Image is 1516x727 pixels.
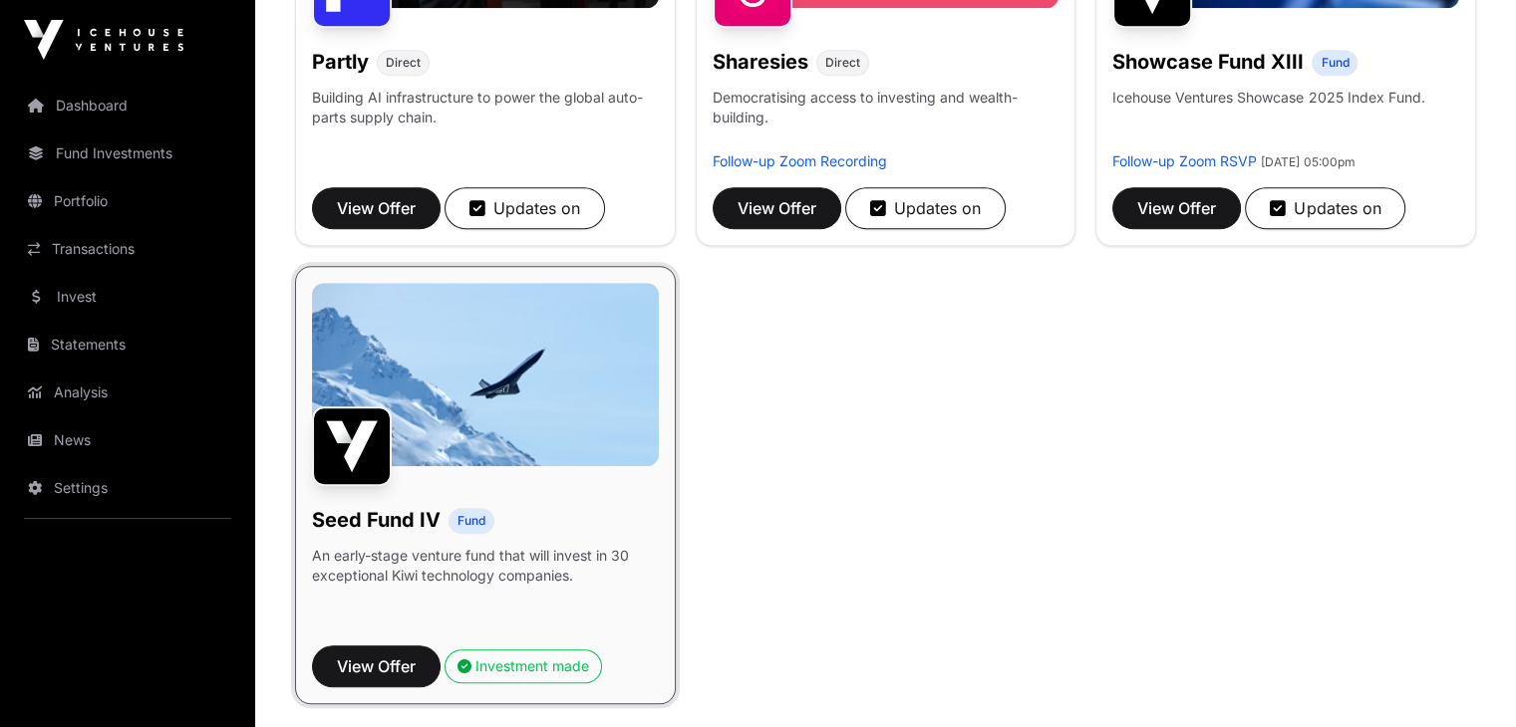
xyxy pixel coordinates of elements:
p: An early-stage venture fund that will invest in 30 exceptional Kiwi technology companies. [312,546,659,586]
img: image-1600x800.jpg [312,283,659,466]
button: Updates on [1245,187,1405,229]
div: Updates on [870,196,981,220]
p: Icehouse Ventures Showcase 2025 Index Fund. [1112,88,1424,108]
div: Updates on [1270,196,1380,220]
div: Investment made [457,656,589,676]
button: View Offer [312,645,441,687]
a: News [16,418,239,462]
span: View Offer [1137,196,1216,220]
h1: Partly [312,48,369,76]
a: Dashboard [16,84,239,127]
button: Investment made [445,649,602,683]
a: Follow-up Zoom Recording [713,152,887,169]
span: Fund [457,513,485,529]
button: Updates on [445,187,605,229]
span: View Offer [337,654,416,678]
a: Analysis [16,370,239,414]
p: Building AI infrastructure to power the global auto-parts supply chain. [312,88,659,151]
a: Fund Investments [16,131,239,175]
div: Updates on [469,196,580,220]
span: View Offer [738,196,816,220]
a: Portfolio [16,179,239,223]
img: Seed Fund IV [312,406,392,486]
a: Follow-up Zoom RSVP [1112,152,1257,169]
p: Democratising access to investing and wealth-building. [713,88,1060,151]
span: Fund [1321,55,1349,71]
h1: Sharesies [713,48,808,76]
span: Direct [825,55,860,71]
span: View Offer [337,196,416,220]
button: View Offer [312,187,441,229]
h1: Seed Fund IV [312,506,441,534]
button: View Offer [1112,187,1241,229]
span: [DATE] 05:00pm [1261,154,1355,169]
a: Transactions [16,227,239,271]
img: Icehouse Ventures Logo [24,20,183,60]
a: Settings [16,466,239,510]
button: Updates on [845,187,1006,229]
h1: Showcase Fund XIII [1112,48,1304,76]
a: Statements [16,323,239,366]
button: View Offer [713,187,841,229]
a: Invest [16,275,239,319]
iframe: Chat Widget [1416,631,1516,727]
span: Direct [386,55,421,71]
